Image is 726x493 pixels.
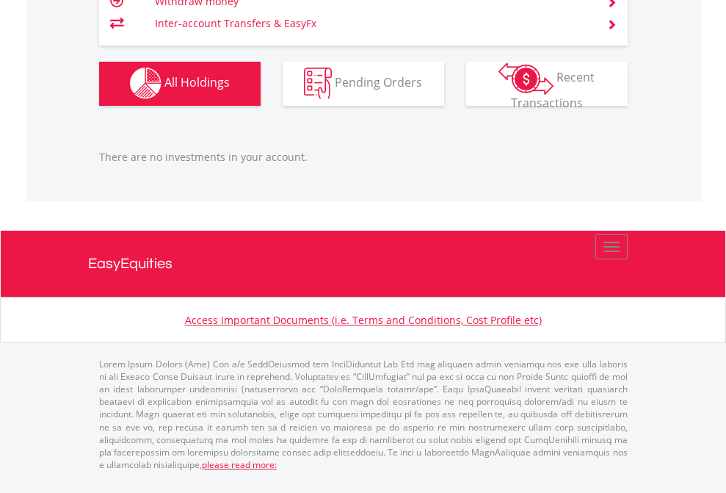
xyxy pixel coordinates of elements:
a: Access Important Documents (i.e. Terms and Conditions, Cost Profile etc) [185,313,542,327]
a: please read more: [202,458,277,471]
p: Lorem Ipsum Dolors (Ame) Con a/e SeddOeiusmod tem InciDiduntut Lab Etd mag aliquaen admin veniamq... [99,358,628,471]
button: Pending Orders [283,62,444,106]
img: holdings-wht.png [130,68,161,99]
button: Recent Transactions [466,62,628,106]
td: Inter-account Transfers & EasyFx [155,12,589,35]
p: There are no investments in your account. [99,150,628,165]
span: Pending Orders [335,74,422,90]
img: transactions-zar-wht.png [498,62,553,95]
img: pending_instructions-wht.png [304,68,332,99]
span: Recent Transactions [511,69,595,111]
button: All Holdings [99,62,261,106]
a: EasyEquities [88,231,639,297]
span: All Holdings [164,74,230,90]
